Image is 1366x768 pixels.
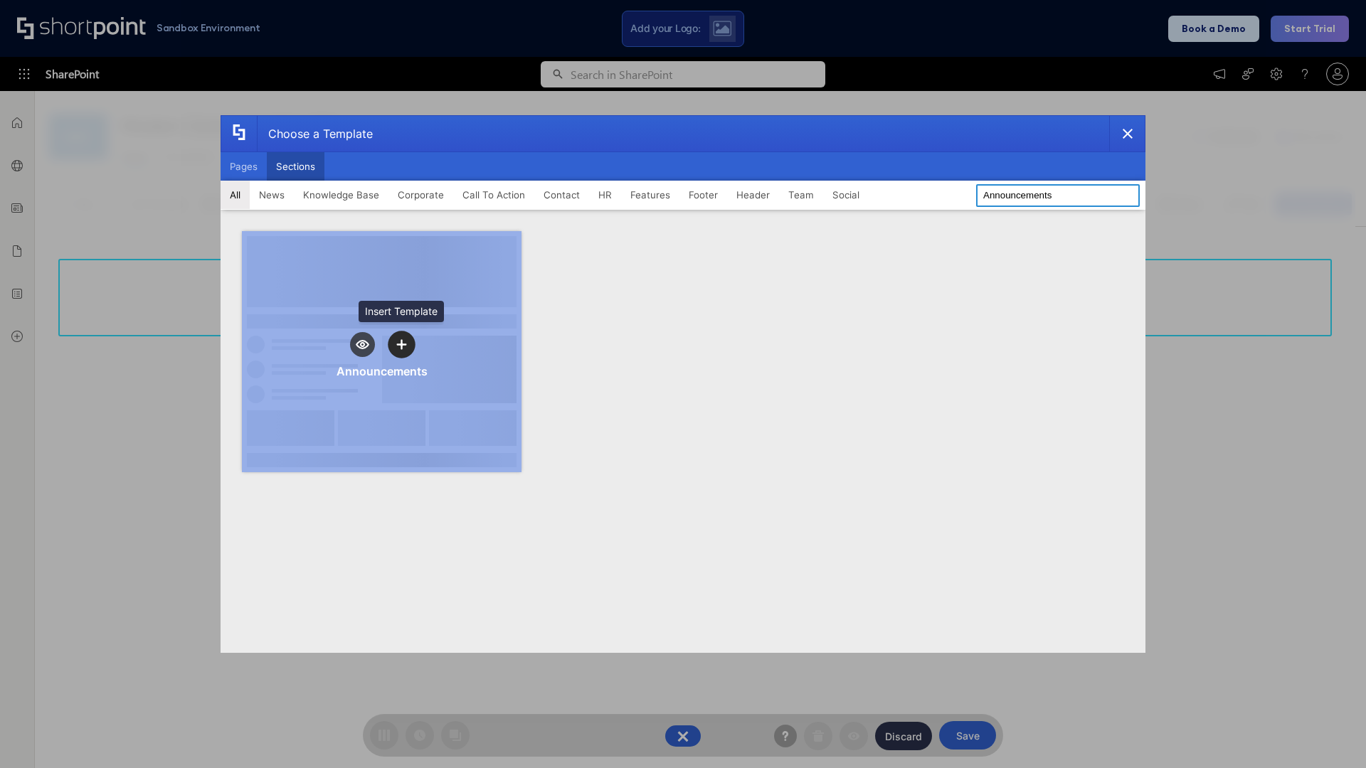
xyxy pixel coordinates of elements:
button: Call To Action [453,181,534,209]
button: News [250,181,294,209]
button: Sections [267,152,324,181]
div: Choose a Template [257,116,373,151]
button: Footer [679,181,727,209]
button: Header [727,181,779,209]
button: Knowledge Base [294,181,388,209]
button: Social [823,181,869,209]
input: Search [976,184,1140,207]
iframe: Chat Widget [1295,700,1366,768]
button: Features [621,181,679,209]
button: Pages [221,152,267,181]
button: Corporate [388,181,453,209]
button: All [221,181,250,209]
div: Announcements [337,364,428,378]
div: template selector [221,115,1145,653]
button: HR [589,181,621,209]
button: Contact [534,181,589,209]
button: Team [779,181,823,209]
